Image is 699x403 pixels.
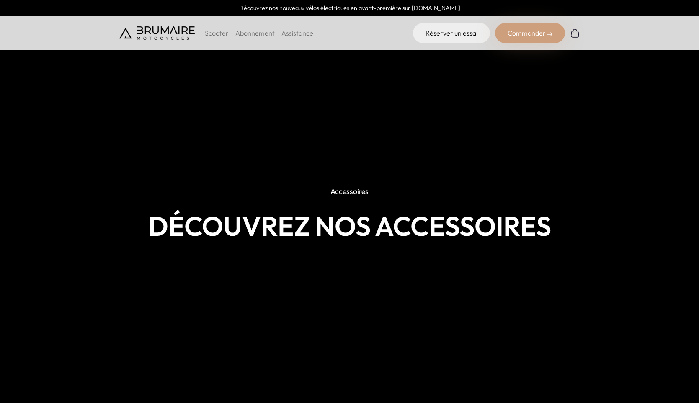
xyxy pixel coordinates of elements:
a: Abonnement [235,29,275,37]
img: right-arrow-2.png [547,32,552,37]
img: Panier [570,28,580,38]
img: Brumaire Motocycles [119,26,195,40]
div: Commander [495,23,565,43]
p: Scooter [205,28,229,38]
p: Accessoires [324,182,375,201]
a: Réserver un essai [413,23,490,43]
h1: Découvrez nos accessoires [119,211,580,242]
a: Assistance [281,29,313,37]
